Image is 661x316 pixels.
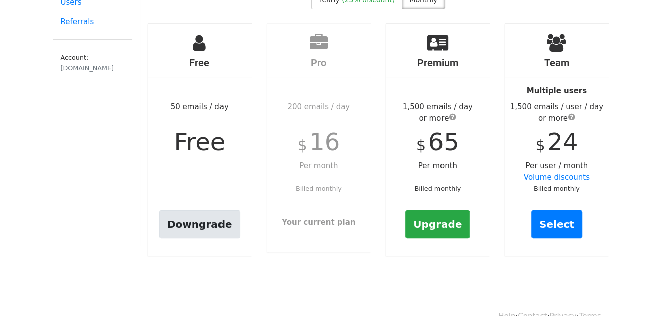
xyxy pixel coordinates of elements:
[405,210,470,238] a: Upgrade
[297,136,307,154] span: $
[386,57,490,69] h4: Premium
[159,210,240,238] a: Downgrade
[267,57,371,69] h4: Pro
[386,24,490,256] div: Per month
[53,12,132,32] a: Referrals
[309,128,340,156] span: 16
[414,185,461,192] small: Billed monthly
[282,218,355,227] strong: Your current plan
[547,128,578,156] span: 24
[611,268,661,316] iframe: Chat Widget
[527,86,587,95] strong: Multiple users
[524,173,590,182] a: Volume discounts
[148,24,252,256] div: 50 emails / day
[386,101,490,124] div: 1,500 emails / day or more
[267,24,371,252] div: 200 emails / day Per month
[416,136,426,154] span: $
[174,128,225,156] span: Free
[535,136,545,154] span: $
[61,54,124,73] small: Account:
[428,128,459,156] span: 65
[296,185,342,192] small: Billed monthly
[61,63,124,73] div: [DOMAIN_NAME]
[531,210,582,238] a: Select
[148,57,252,69] h4: Free
[505,57,609,69] h4: Team
[534,185,580,192] small: Billed monthly
[505,101,609,124] div: 1,500 emails / user / day or more
[505,24,609,256] div: Per user / month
